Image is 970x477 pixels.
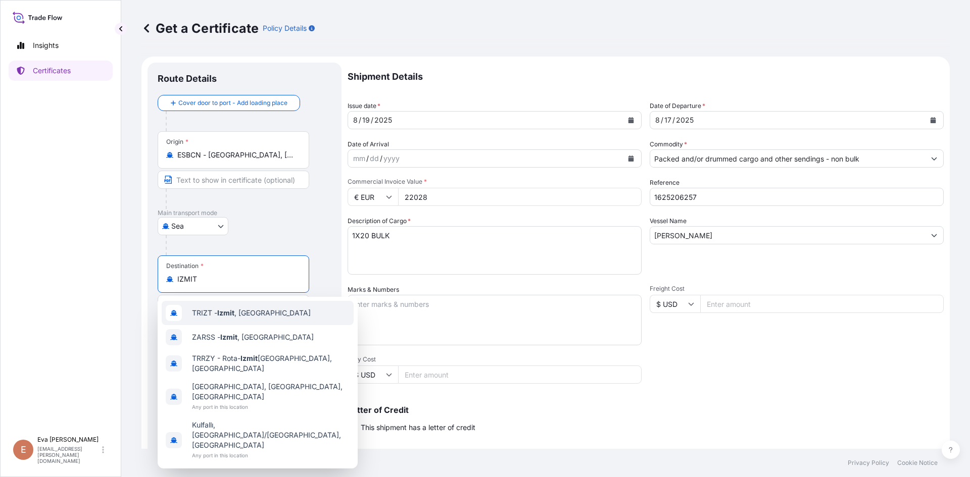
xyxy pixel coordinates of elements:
div: / [366,152,369,165]
input: Enter amount [398,188,642,206]
button: Calendar [623,150,639,167]
div: / [661,114,663,126]
span: Commercial Invoice Value [348,178,642,186]
button: Select transport [158,217,228,235]
b: Izmit [220,333,237,341]
p: Privacy Policy [848,459,889,467]
div: Show suggestions [158,297,358,468]
button: Show suggestions [925,226,943,244]
span: E [21,445,26,455]
span: Any port in this location [192,450,350,460]
input: Enter amount [398,365,642,384]
span: TRRZY - Rota- [GEOGRAPHIC_DATA], [GEOGRAPHIC_DATA] [192,353,350,374]
div: / [359,114,361,126]
p: Policy Details [263,23,307,33]
div: day, [369,152,380,165]
span: ZARSS - , [GEOGRAPHIC_DATA] [192,332,314,342]
p: Certificates [33,66,71,76]
input: Origin [177,150,297,160]
div: / [371,114,373,126]
label: Description of Cargo [348,216,411,226]
div: Origin [166,138,188,146]
span: Date of Arrival [348,139,389,149]
button: Show suggestions [925,149,943,168]
div: year, [382,152,401,165]
p: Insights [33,40,59,50]
div: year, [675,114,695,126]
span: Sea [171,221,184,231]
p: Main transport mode [158,209,331,217]
p: Get a Certificate [141,20,259,36]
input: Type to search commodity [650,149,925,168]
p: Route Details [158,73,217,85]
div: Destination [166,262,204,270]
span: Duty Cost [348,355,642,363]
span: Freight Cost [650,285,944,293]
input: Text to appear on certificate [158,171,309,189]
input: Enter amount [700,295,944,313]
label: Marks & Numbers [348,285,399,295]
input: Type to search vessel name or IMO [650,226,925,244]
b: Izmit [217,308,234,317]
span: Kulfallı, [GEOGRAPHIC_DATA]/[GEOGRAPHIC_DATA], [GEOGRAPHIC_DATA] [192,420,350,450]
label: Commodity [650,139,687,149]
p: Shipment Details [348,63,944,91]
div: day, [663,114,672,126]
span: Issue date [348,101,380,111]
span: Date of Departure [650,101,705,111]
input: Text to appear on certificate [158,295,309,313]
span: Cover door to port - Add loading place [178,98,287,108]
label: Vessel Name [650,216,687,226]
button: Calendar [925,112,941,128]
div: month, [654,114,661,126]
div: month, [352,152,366,165]
p: [EMAIL_ADDRESS][PERSON_NAME][DOMAIN_NAME] [37,446,100,464]
span: TRIZT - , [GEOGRAPHIC_DATA] [192,308,311,318]
div: / [672,114,675,126]
p: Cookie Notice [897,459,938,467]
p: Eva [PERSON_NAME] [37,436,100,444]
p: Letter of Credit [348,406,944,414]
b: Izmit [240,354,258,362]
input: Destination [177,274,297,284]
div: / [380,152,382,165]
label: Reference [650,178,680,188]
span: Any port in this location [192,402,350,412]
textarea: 1X20 BULK [348,226,642,275]
span: [GEOGRAPHIC_DATA], [GEOGRAPHIC_DATA], [GEOGRAPHIC_DATA] [192,382,350,402]
div: year, [373,114,393,126]
div: day, [361,114,371,126]
button: Calendar [623,112,639,128]
div: month, [352,114,359,126]
input: Enter booking reference [650,188,944,206]
span: This shipment has a letter of credit [361,422,475,433]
